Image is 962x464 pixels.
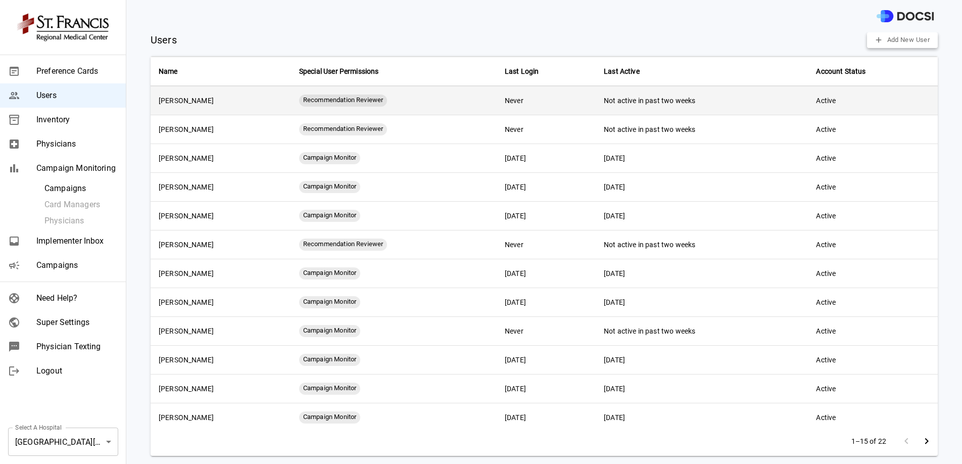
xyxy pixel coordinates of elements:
td: [DATE] [497,173,596,202]
td: [PERSON_NAME] [151,230,291,259]
span: Physician Texting [36,341,118,353]
td: Active [808,403,938,432]
td: Not active in past two weeks [596,86,808,115]
span: Campaign Monitor [299,153,360,163]
span: Recommendation Reviewer [299,96,387,105]
span: Super Settings [36,316,118,329]
th: Special User Permissions [291,56,497,86]
td: [PERSON_NAME] [151,288,291,317]
td: [PERSON_NAME] [151,346,291,375]
td: [PERSON_NAME] [151,86,291,115]
td: [DATE] [596,259,808,288]
td: [DATE] [596,346,808,375]
td: Never [497,115,596,144]
td: Active [808,375,938,403]
td: [DATE] [497,346,596,375]
th: Last Active [596,56,808,86]
td: [DATE] [596,375,808,403]
td: Active [808,202,938,230]
td: Not active in past two weeks [596,115,808,144]
span: Users [36,89,118,102]
td: [DATE] [497,144,596,173]
td: [DATE] [596,403,808,432]
span: Campaign Monitor [299,182,360,192]
td: [DATE] [497,288,596,317]
span: Implementer Inbox [36,235,118,247]
span: Recommendation Reviewer [299,240,387,249]
td: [DATE] [596,173,808,202]
div: [GEOGRAPHIC_DATA][PERSON_NAME] [8,428,118,456]
span: Preference Cards [36,65,118,77]
td: Never [497,317,596,346]
td: Active [808,346,938,375]
span: Logout [36,365,118,377]
td: [DATE] [497,202,596,230]
td: [DATE] [497,259,596,288]
td: [DATE] [497,375,596,403]
span: Inventory [36,114,118,126]
td: Active [808,173,938,202]
td: [DATE] [596,288,808,317]
span: Campaign Monitor [299,297,360,307]
span: Campaign Monitor [299,211,360,220]
span: Campaign Monitor [299,355,360,364]
span: Campaigns [44,182,118,195]
th: Last Login [497,56,596,86]
td: [DATE] [596,202,808,230]
td: Not active in past two weeks [596,230,808,259]
td: [PERSON_NAME] [151,115,291,144]
td: Active [808,86,938,115]
button: Go to next page [917,431,937,451]
td: [DATE] [497,403,596,432]
img: DOCSI Logo [877,10,934,23]
td: Never [497,230,596,259]
td: [PERSON_NAME] [151,403,291,432]
td: [PERSON_NAME] [151,317,291,346]
td: Active [808,288,938,317]
td: [PERSON_NAME] [151,259,291,288]
span: Physicians [36,138,118,150]
td: Active [808,115,938,144]
span: Users [151,32,177,48]
span: Campaigns [36,259,118,271]
td: Active [808,230,938,259]
span: Campaign Monitor [299,412,360,422]
span: Campaign Monitor [299,384,360,393]
td: [PERSON_NAME] [151,202,291,230]
img: Site Logo [13,8,114,47]
span: Campaign Monitor [299,268,360,278]
td: Active [808,144,938,173]
span: Need Help? [36,292,118,304]
span: Campaign Monitoring [36,162,118,174]
td: [PERSON_NAME] [151,144,291,173]
button: Add New User [867,32,938,48]
span: Campaign Monitor [299,326,360,336]
td: [PERSON_NAME] [151,375,291,403]
td: Active [808,259,938,288]
td: Not active in past two weeks [596,317,808,346]
td: Never [497,86,596,115]
td: [DATE] [596,144,808,173]
th: Name [151,56,291,86]
p: 1–15 of 22 [851,436,887,446]
td: [PERSON_NAME] [151,173,291,202]
th: Account Status [808,56,938,86]
span: Recommendation Reviewer [299,124,387,134]
label: Select A Hospital [15,423,62,432]
td: Active [808,317,938,346]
